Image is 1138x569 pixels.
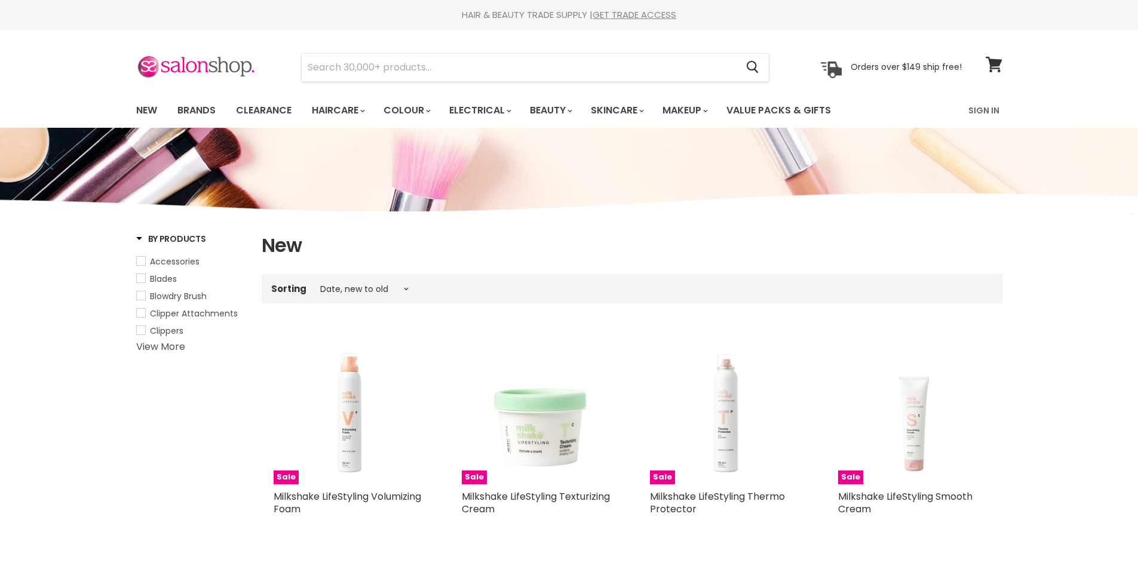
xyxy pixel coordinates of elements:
[168,98,225,123] a: Brands
[650,470,675,484] span: Sale
[150,273,177,285] span: Blades
[462,332,614,484] img: Milkshake LifeStyling Texturizing Cream
[136,307,247,320] a: Clipper Attachments
[650,332,802,484] img: Milkshake LifeStyling Thermo Protector
[650,490,785,516] a: Milkshake LifeStyling Thermo Protector
[838,490,973,516] a: Milkshake LifeStyling Smooth Cream
[136,340,185,353] a: View More
[150,290,207,302] span: Blowdry Brush
[737,54,769,81] button: Search
[274,490,421,516] a: Milkshake LifeStyling Volumizing Foam
[136,290,247,303] a: Blowdry Brush
[838,470,863,484] span: Sale
[150,307,238,319] span: Clipper Attachments
[650,332,802,484] a: Milkshake LifeStyling Thermo Protector Milkshake LifeStyling Thermo Protector Sale
[150,325,183,337] span: Clippers
[274,332,426,484] img: Milkshake LifeStyling Volumizing Foam
[375,98,438,123] a: Colour
[127,98,166,123] a: New
[462,470,487,484] span: Sale
[303,98,372,123] a: Haircare
[121,9,1017,21] div: HAIR & BEAUTY TRADE SUPPLY |
[654,98,715,123] a: Makeup
[851,61,962,72] p: Orders over $149 ship free!
[127,93,901,128] ul: Main menu
[462,332,614,484] a: Milkshake LifeStyling Texturizing Cream Milkshake LifeStyling Texturizing Cream Sale
[301,53,769,82] form: Product
[302,54,737,81] input: Search
[838,332,990,484] a: Milkshake LifeStyling Smooth Cream Milkshake LifeStyling Smooth Cream Sale
[521,98,579,123] a: Beauty
[136,324,247,337] a: Clippers
[440,98,519,123] a: Electrical
[262,233,1002,258] h1: New
[1078,513,1126,557] iframe: Gorgias live chat messenger
[121,93,1017,128] nav: Main
[227,98,300,123] a: Clearance
[593,8,676,21] a: GET TRADE ACCESS
[150,256,200,267] span: Accessories
[717,98,840,123] a: Value Packs & Gifts
[274,470,299,484] span: Sale
[838,332,990,484] img: Milkshake LifeStyling Smooth Cream
[274,332,426,484] a: Milkshake LifeStyling Volumizing Foam Sale
[271,284,306,294] label: Sorting
[582,98,651,123] a: Skincare
[136,255,247,268] a: Accessories
[136,233,206,245] h3: By Products
[961,98,1007,123] a: Sign In
[136,272,247,285] a: Blades
[462,490,610,516] a: Milkshake LifeStyling Texturizing Cream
